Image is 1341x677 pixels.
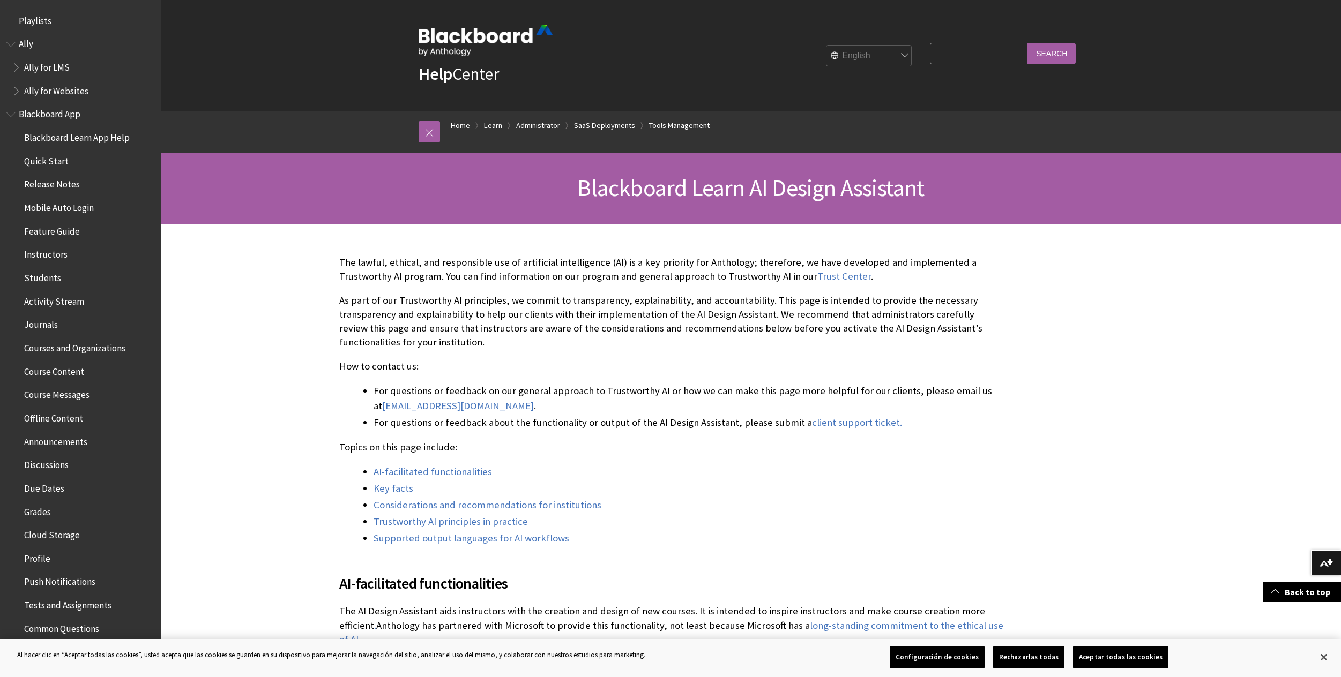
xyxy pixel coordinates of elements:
span: Course Content [24,363,84,377]
span: Profile [24,550,50,564]
span: Courses and Organizations [24,339,125,353]
a: client support ticket. [812,416,902,429]
button: Rechazarlas todas [993,646,1064,668]
span: . [374,619,376,631]
a: Considerations and recommendations for institutions [374,499,601,511]
a: [EMAIL_ADDRESS][DOMAIN_NAME] [382,400,534,412]
span: Tests and Assignments [24,596,111,611]
span: Activity Stream [24,292,84,307]
a: HelpCenter [419,63,499,85]
span: Feature Guide [24,222,80,237]
span: Cloud Storage [24,526,80,540]
a: Back to top [1263,582,1341,602]
p: Topics on this page include: [339,440,1004,454]
span: Ally for Websites [24,82,88,96]
span: Anthology has partnered with Microsoft to provide this functionality, not least because Microsoft... [376,619,810,631]
a: Key facts [374,482,413,495]
button: Cerrar [1312,645,1336,669]
span: AI-facilitated functionalities [339,572,1004,595]
a: Trust Center [817,270,871,283]
nav: Book outline for Anthology Ally Help [6,35,154,100]
span: Quick Start [24,152,69,167]
span: Blackboard Learn App Help [24,129,130,143]
div: Al hacer clic en “Aceptar todas las cookies”, usted acepta que las cookies se guarden en su dispo... [17,650,645,660]
span: Blackboard App [19,106,80,120]
span: Grades [24,503,51,517]
select: Site Language Selector [826,46,912,67]
input: Search [1027,43,1076,64]
span: Common Questions [24,620,99,634]
span: Blackboard Learn AI Design Assistant [577,173,924,202]
strong: Help [419,63,452,85]
span: Discussions [24,456,69,470]
span: The AI Design Assistant aids instructors with the creation and design of new courses. It is inten... [339,605,985,631]
span: Ally for LMS [24,58,70,73]
span: Offline Content [24,409,83,424]
p: As part of our Trustworthy AI principles, we commit to transparency, explainability, and accounta... [339,294,1004,350]
a: Learn [484,119,502,132]
span: Release Notes [24,176,80,190]
img: Blackboard by Anthology [419,25,553,56]
a: Administrator [516,119,560,132]
span: Course Messages [24,386,90,401]
span: Ally [19,35,33,50]
nav: Book outline for Playlists [6,12,154,30]
a: Supported output languages for AI workflows [374,532,569,545]
span: Journals [24,316,58,330]
span: . [359,633,361,645]
span: Push Notifications [24,573,95,588]
a: Trustworthy AI principles in practice [374,515,528,528]
a: SaaS Deployments [574,119,635,132]
a: AI-facilitated functionalities [374,465,492,478]
a: Home [451,119,470,132]
span: Instructors [24,246,68,260]
span: Announcements [24,433,87,447]
span: Mobile Auto Login [24,199,94,213]
span: Students [24,269,61,283]
button: Configuración de cookies [890,646,985,668]
li: For questions or feedback on our general approach to Trustworthy AI or how we can make this page ... [374,383,1004,413]
span: Playlists [19,12,51,26]
button: Aceptar todas las cookies [1073,646,1168,668]
p: The lawful, ethical, and responsible use of artificial intelligence (AI) is a key priority for An... [339,255,1004,283]
li: For questions or feedback about the functionality or output of the AI Design Assistant, please su... [374,415,1004,430]
p: How to contact us: [339,359,1004,373]
a: Tools Management [649,119,710,132]
span: Due Dates [24,479,64,494]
